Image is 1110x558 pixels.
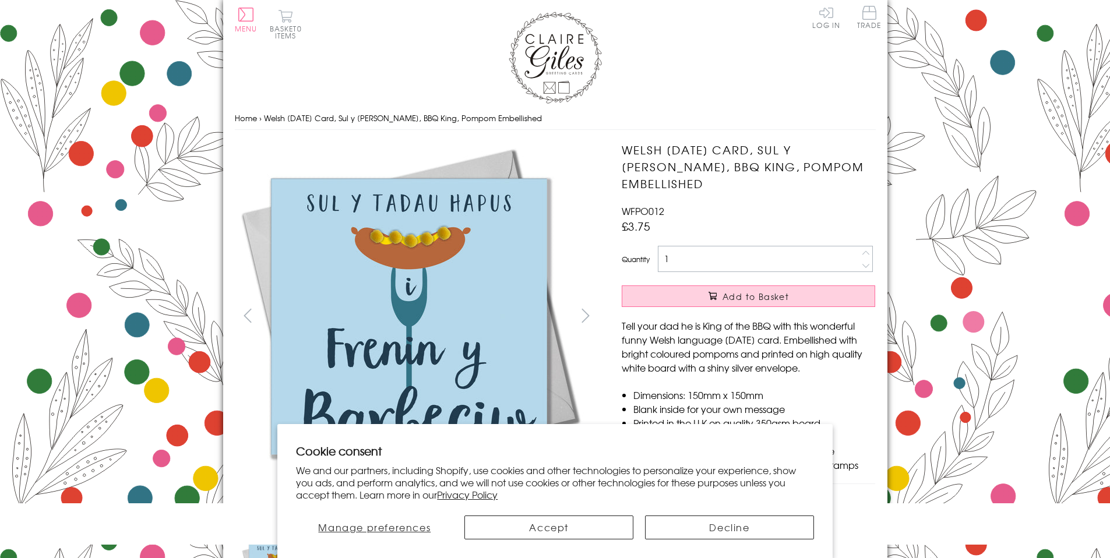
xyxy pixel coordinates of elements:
[509,12,602,104] img: Claire Giles Greetings Cards
[235,8,258,32] button: Menu
[572,302,598,329] button: next
[622,319,875,375] p: Tell your dad he is King of the BBQ with this wonderful funny Welsh language [DATE] card. Embelli...
[645,515,814,539] button: Decline
[437,488,498,502] a: Privacy Policy
[235,302,261,329] button: prev
[857,6,882,31] a: Trade
[857,6,882,29] span: Trade
[235,107,876,130] nav: breadcrumbs
[633,388,875,402] li: Dimensions: 150mm x 150mm
[622,204,664,218] span: WFPO012
[622,142,875,192] h1: Welsh [DATE] Card, Sul y [PERSON_NAME], BBQ King, Pompom Embellished
[622,218,650,234] span: £3.75
[296,443,814,459] h2: Cookie consent
[598,142,948,433] img: Welsh Father's Day Card, Sul y Tadau Hapus, BBQ King, Pompom Embellished
[264,112,542,123] span: Welsh [DATE] Card, Sul y [PERSON_NAME], BBQ King, Pompom Embellished
[296,515,453,539] button: Manage preferences
[622,254,650,264] label: Quantity
[622,285,875,307] button: Add to Basket
[259,112,262,123] span: ›
[464,515,633,539] button: Accept
[633,416,875,430] li: Printed in the U.K on quality 350gsm board
[318,520,431,534] span: Manage preferences
[633,402,875,416] li: Blank inside for your own message
[812,6,840,29] a: Log In
[270,9,302,39] button: Basket0 items
[296,464,814,500] p: We and our partners, including Shopify, use cookies and other technologies to personalize your ex...
[723,291,789,302] span: Add to Basket
[275,23,302,41] span: 0 items
[235,23,258,34] span: Menu
[234,142,584,491] img: Welsh Father's Day Card, Sul y Tadau Hapus, BBQ King, Pompom Embellished
[235,112,257,123] a: Home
